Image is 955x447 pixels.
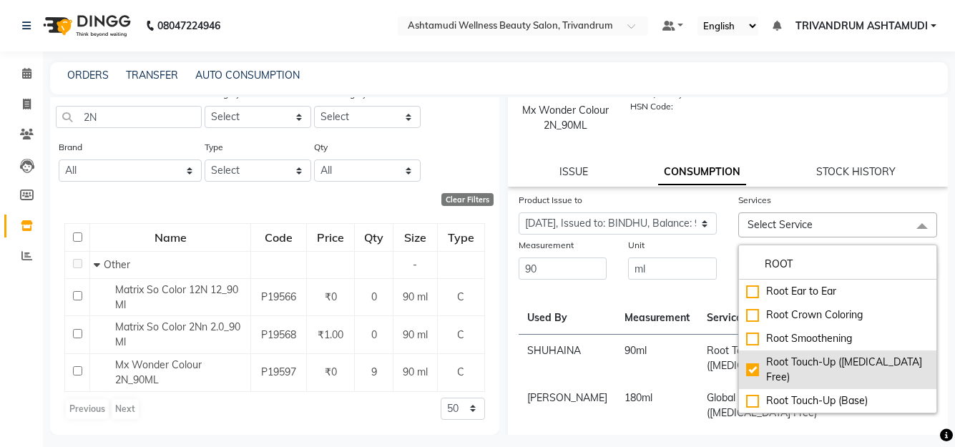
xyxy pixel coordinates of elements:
label: Unit [628,239,645,252]
td: Root Touch-Up ([MEDICAL_DATA] Free) [698,335,846,383]
div: Type [439,225,484,250]
label: Qty [314,141,328,154]
a: STOCK HISTORY [816,165,896,178]
a: ORDERS [67,69,109,82]
span: 90 ml [403,290,428,303]
a: ISSUE [559,165,588,178]
span: C [457,328,464,341]
th: Measurement [616,287,698,335]
div: Size [394,225,436,250]
a: CONSUMPTION [658,159,746,185]
span: ml [642,391,652,404]
span: Matrix So Color 2Nn 2.0_90 Ml [115,320,240,348]
div: Price [308,225,353,250]
span: - [413,258,417,271]
span: Matrix So Color 12N 12_90 Ml [115,283,238,311]
span: ml [636,344,647,357]
span: 90 ml [403,365,428,378]
div: Name [91,225,250,250]
td: 180 [616,382,698,429]
a: AUTO CONSUMPTION [195,69,300,82]
div: Root Touch-Up (Base) [746,393,929,408]
input: Search by product name or code [56,106,202,128]
span: ₹1.00 [318,328,343,341]
label: Brand [59,141,82,154]
input: multiselect-search [746,257,929,272]
span: Collapse Row [94,258,104,271]
label: Measurement [519,239,574,252]
span: TRIVANDRUM ASHTAMUDI [795,19,928,34]
span: 90 ml [403,328,428,341]
label: Services [738,194,771,207]
span: 0 [371,328,377,341]
span: Mx Wonder Colour 2N_90ML [115,358,202,386]
span: P19597 [261,365,296,378]
div: Clear Filters [441,193,494,206]
span: C [457,290,464,303]
span: P19568 [261,328,296,341]
img: logo [36,6,134,46]
div: Mx Wonder Colour 2N_90ML [522,103,609,133]
div: Root Smoothening [746,331,929,346]
span: Other [104,258,130,271]
td: Global Colouring ([MEDICAL_DATA] Free) [698,382,846,429]
div: Root Crown Coloring [746,308,929,323]
span: C [457,365,464,378]
td: [PERSON_NAME] [519,382,616,429]
span: P19566 [261,290,296,303]
div: Root Ear to Ear [746,284,929,299]
td: 90 [616,335,698,383]
span: ₹0 [325,365,337,378]
span: 0 [371,290,377,303]
th: Services [698,287,846,335]
span: Select Service [748,218,813,231]
div: Root Touch-Up ([MEDICAL_DATA] Free) [746,355,929,385]
div: Code [252,225,305,250]
label: HSN Code: [630,100,673,113]
label: Product Issue to [519,194,582,207]
a: TRANSFER [126,69,178,82]
span: 9 [371,365,377,378]
span: ₹0 [325,290,337,303]
td: SHUHAINA [519,335,616,383]
th: Used By [519,287,616,335]
div: Qty [356,225,392,250]
label: Type [205,141,223,154]
b: 08047224946 [157,6,220,46]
